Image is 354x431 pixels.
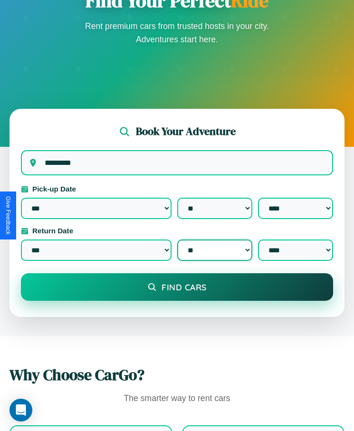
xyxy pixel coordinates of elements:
label: Return Date [21,227,333,235]
p: Rent premium cars from trusted hosts in your city. Adventures start here. [82,19,272,46]
div: Give Feedback [5,196,11,235]
h2: Why Choose CarGo? [10,364,344,385]
h2: Book Your Adventure [136,124,236,139]
label: Pick-up Date [21,185,333,193]
p: The smarter way to rent cars [10,391,344,406]
div: Open Intercom Messenger [10,399,32,421]
button: Find Cars [21,273,333,301]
